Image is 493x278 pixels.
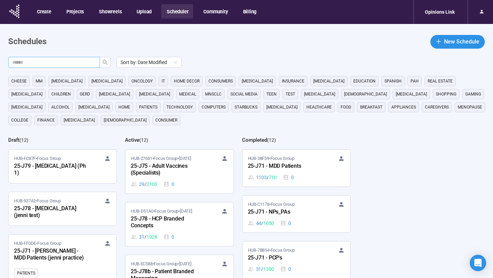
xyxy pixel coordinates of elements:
span: New Schedule [444,37,479,46]
span: Spanish [384,78,402,85]
div: 25-J79 - [MEDICAL_DATA] (Ph 1) [14,162,89,178]
div: 1103 [248,174,277,181]
span: 1300 [263,265,274,273]
span: college [11,117,28,124]
span: / [267,174,269,181]
span: ( 12 ) [267,137,276,143]
span: mnsclc [205,91,222,98]
span: [MEDICAL_DATA] [51,78,83,85]
span: [MEDICAL_DATA] [11,91,42,98]
span: technology [166,104,193,111]
span: [MEDICAL_DATA] [78,104,110,111]
span: cheese [11,78,27,85]
div: 0 [283,174,294,181]
span: HUB-937A2 • Focus Group [14,198,61,204]
span: caregivers [425,104,449,111]
div: 25-J78 - [MEDICAL_DATA] (jenni test) [14,204,89,220]
div: 0 [163,233,174,241]
span: medical [179,91,196,98]
time: [DATE] [180,209,192,214]
div: Opinions Link [421,5,459,18]
span: 1050 [263,219,274,227]
span: Patients [17,270,35,277]
span: Teen [266,91,277,98]
span: shopping [436,91,456,98]
h2: Completed [242,137,267,143]
button: Scheduler [161,4,193,18]
span: [MEDICAL_DATA] [242,78,273,85]
span: computers [202,104,226,111]
span: [MEDICAL_DATA] [304,91,335,98]
button: Community [198,4,232,18]
span: [MEDICAL_DATA] [313,78,344,85]
span: it [162,78,165,85]
button: Create [31,4,56,18]
span: [DEMOGRAPHIC_DATA] [344,91,387,98]
span: / [261,265,263,273]
span: HUB-FF0DE • Focus Group [14,240,61,247]
span: starbucks [235,104,257,111]
span: ( 12 ) [20,137,28,143]
span: 710 [269,174,277,181]
div: 25-J71 - PCP's [248,254,323,263]
span: plus [436,39,441,44]
span: HUB-EC588 • Focus Group • [131,261,191,267]
span: HUB-FC87F • Focus Group [14,155,61,162]
div: 31 [248,265,274,273]
span: consumers [208,78,233,85]
a: HUB-27681•Focus Group•[DATE]25-J75 - Adult Vaccines {Specialists}29 / 21000 [125,150,233,193]
a: HUB-C1178•Focus Group25-J71 - NPs_PAs44 / 10500 [242,195,350,232]
span: healthcare [306,104,332,111]
span: [MEDICAL_DATA] [99,91,130,98]
span: HUB-27681 • Focus Group • [131,155,191,162]
a: HUB-937A2•Focus Group25-J78 - [MEDICAL_DATA] (jenni test) [9,192,116,226]
div: Open Intercom Messenger [470,255,486,271]
span: HUB-78B54 • Focus Group [248,247,295,254]
button: Upload [131,4,156,18]
span: [DEMOGRAPHIC_DATA] [104,117,147,124]
div: 25-J75 - Adult Vaccines {Specialists} [131,162,206,178]
span: real estate [428,78,453,85]
div: 0 [280,265,291,273]
span: Insurance [282,78,304,85]
div: 0 [280,219,291,227]
button: plusNew Schedule [430,35,485,49]
div: 44 [248,219,274,227]
button: Showreels [93,4,126,18]
a: HUB-D51A0•Focus Group•[DATE]25-J78 - HCP Branded Concepts31 / 19280 [125,202,233,246]
time: [DATE] [179,156,191,161]
span: children [51,91,71,98]
span: education [353,78,376,85]
span: [MEDICAL_DATA] [396,91,427,98]
span: 1928 [147,233,157,241]
span: Food [341,104,351,111]
time: [DATE] [179,261,191,266]
span: [MEDICAL_DATA] [11,104,42,111]
span: gaming [465,91,481,98]
span: home decor [174,78,200,85]
button: search [100,57,111,68]
div: 29 [131,180,157,188]
span: menopause [458,104,482,111]
span: [MEDICAL_DATA] [139,91,170,98]
span: appliances [391,104,416,111]
span: home [118,104,130,111]
span: [MEDICAL_DATA] [64,117,95,124]
span: finance [37,117,55,124]
div: 25-J71 - [PERSON_NAME] - MDD Patients (jenni practice) [14,247,89,263]
div: 25-J78 - HCP Branded Concepts [131,215,206,230]
span: ( 12 ) [139,137,148,143]
span: alcohol [51,104,69,111]
a: HUB-FC87F•Focus Group25-J79 - [MEDICAL_DATA] (Ph 1) [9,150,116,183]
span: PAH [410,78,419,85]
h2: Active [125,137,139,143]
span: / [261,219,263,227]
div: 31 [131,233,157,241]
span: HUB-38F59 • Focus Group [248,155,294,162]
span: / [144,180,147,188]
div: 25-J71 - NPs_PAs [248,208,323,217]
span: [MEDICAL_DATA] [91,78,123,85]
h2: Draft [8,137,20,143]
button: Projects [61,4,89,18]
span: MM [36,78,42,85]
